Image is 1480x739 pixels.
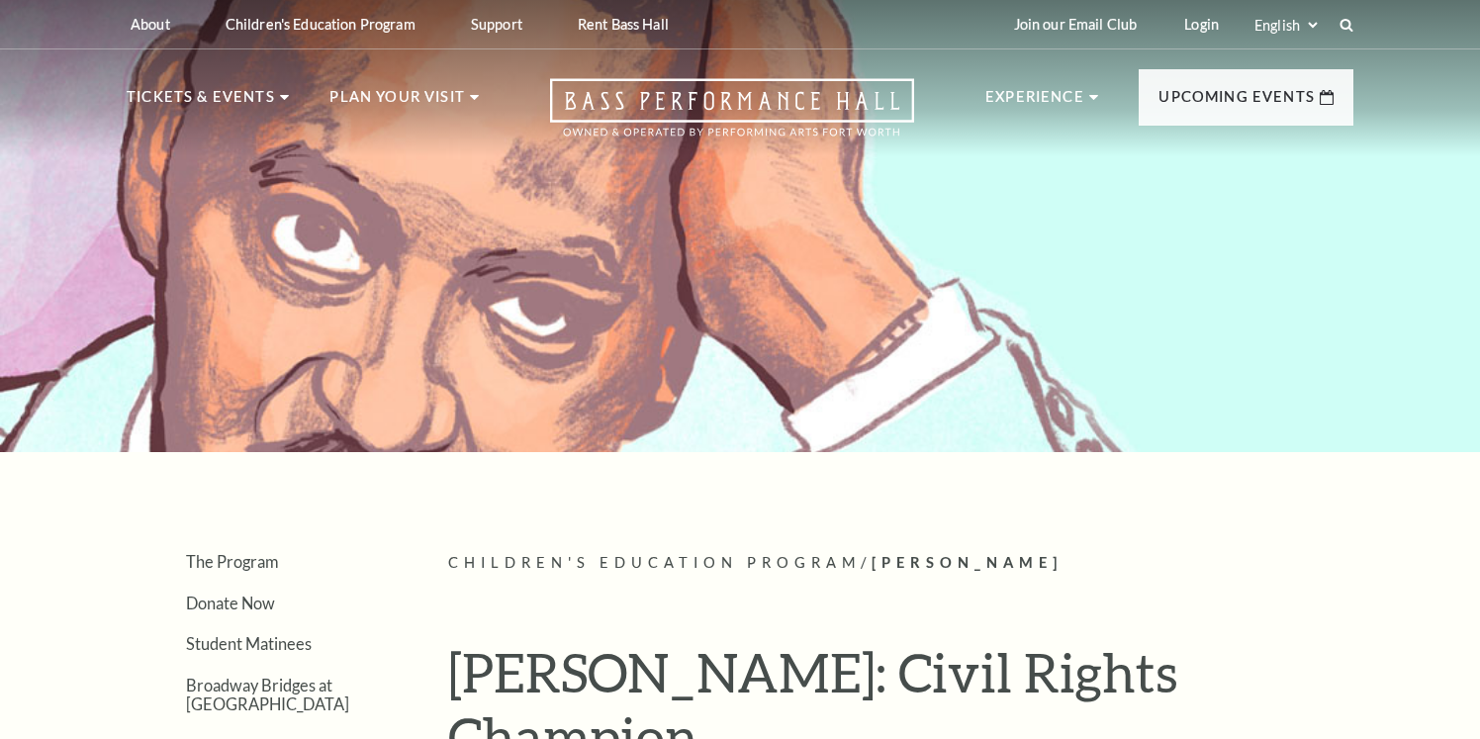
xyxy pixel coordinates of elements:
p: Children's Education Program [226,16,416,33]
p: Tickets & Events [127,85,275,121]
a: Student Matinees [186,634,312,653]
p: Plan Your Visit [329,85,465,121]
p: About [131,16,170,33]
p: Experience [985,85,1084,121]
a: Broadway Bridges at [GEOGRAPHIC_DATA] [186,676,349,713]
select: Select: [1250,16,1321,35]
a: The Program [186,552,278,571]
span: Children's Education Program [448,554,861,571]
p: Upcoming Events [1158,85,1315,121]
p: Support [471,16,522,33]
p: / [448,551,1353,576]
span: [PERSON_NAME] [872,554,1063,571]
a: Donate Now [186,594,275,612]
p: Rent Bass Hall [578,16,669,33]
